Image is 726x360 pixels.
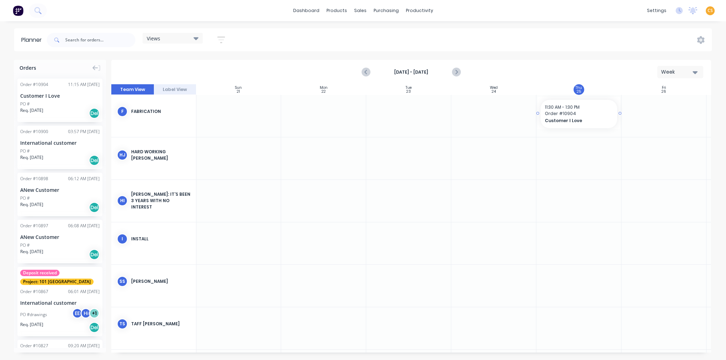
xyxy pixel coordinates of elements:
[89,202,100,213] div: Del
[490,86,498,90] div: Wed
[20,312,47,318] div: PO #drawings
[237,90,240,93] div: 21
[323,5,351,16] div: products
[545,118,606,124] span: Customer I Love
[65,33,135,47] input: Search for orders...
[492,90,496,93] div: 24
[708,7,713,14] span: CS
[117,195,128,206] div: Hi
[20,148,30,154] div: PO #
[370,5,402,16] div: purchasing
[20,321,43,328] span: Req. [DATE]
[111,84,154,95] button: Team View
[575,86,582,90] div: Thu
[68,343,100,349] div: 09:20 AM [DATE]
[662,86,666,90] div: Fri
[89,308,100,319] div: + 1
[20,154,43,161] span: Req. [DATE]
[89,322,100,333] div: Del
[131,108,190,115] div: Fabrication
[20,107,43,114] span: Req. [DATE]
[147,35,160,42] span: Views
[72,308,83,319] div: EE
[657,66,703,78] button: Week
[19,64,36,72] span: Orders
[13,5,23,16] img: Factory
[20,288,48,295] div: Order # 10867
[20,233,100,241] div: ANew Customer
[20,139,100,147] div: International customer
[20,81,48,88] div: Order # 10904
[117,319,128,329] div: TS
[20,195,30,201] div: PO #
[68,223,100,229] div: 06:08 AM [DATE]
[117,106,128,117] div: F
[20,176,48,182] div: Order # 10898
[131,321,190,327] div: Taff [PERSON_NAME]
[68,81,100,88] div: 11:15 AM [DATE]
[68,288,100,295] div: 06:01 AM [DATE]
[20,223,48,229] div: Order # 10897
[131,278,190,285] div: [PERSON_NAME]
[131,149,190,161] div: Hard Working [PERSON_NAME]
[351,5,370,16] div: sales
[406,90,411,93] div: 23
[290,5,323,16] a: dashboard
[89,155,100,166] div: Del
[406,86,412,90] div: Tue
[545,110,613,117] span: Order # 10904
[131,191,190,210] div: [PERSON_NAME]: it’s been 3 years with no interest
[131,236,190,242] div: Install
[322,90,326,93] div: 22
[545,104,580,110] span: 11:30 AM - 1:30 PM
[117,276,128,287] div: SS
[643,5,670,16] div: settings
[117,234,128,244] div: I
[20,248,43,255] span: Req. [DATE]
[235,86,242,90] div: Sun
[20,128,48,135] div: Order # 10900
[20,270,60,276] span: Deposit received
[20,186,100,194] div: ANew Customer
[20,299,100,307] div: International customer
[154,84,196,95] button: Label View
[20,101,30,107] div: PO #
[21,36,45,44] div: Planner
[402,5,437,16] div: productivity
[20,201,43,208] span: Req. [DATE]
[661,68,694,76] div: Week
[89,108,100,119] div: Del
[68,128,100,135] div: 03:57 PM [DATE]
[661,90,666,93] div: 26
[20,343,48,349] div: Order # 10827
[20,279,94,285] span: Project: 101 [GEOGRAPHIC_DATA]
[117,150,128,160] div: HJ
[20,242,30,248] div: PO #
[320,86,328,90] div: Mon
[68,176,100,182] div: 06:12 AM [DATE]
[80,308,91,319] div: Hi
[376,69,447,75] strong: [DATE] - [DATE]
[89,249,100,260] div: Del
[577,90,581,93] div: 25
[20,92,100,99] div: Customer I Love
